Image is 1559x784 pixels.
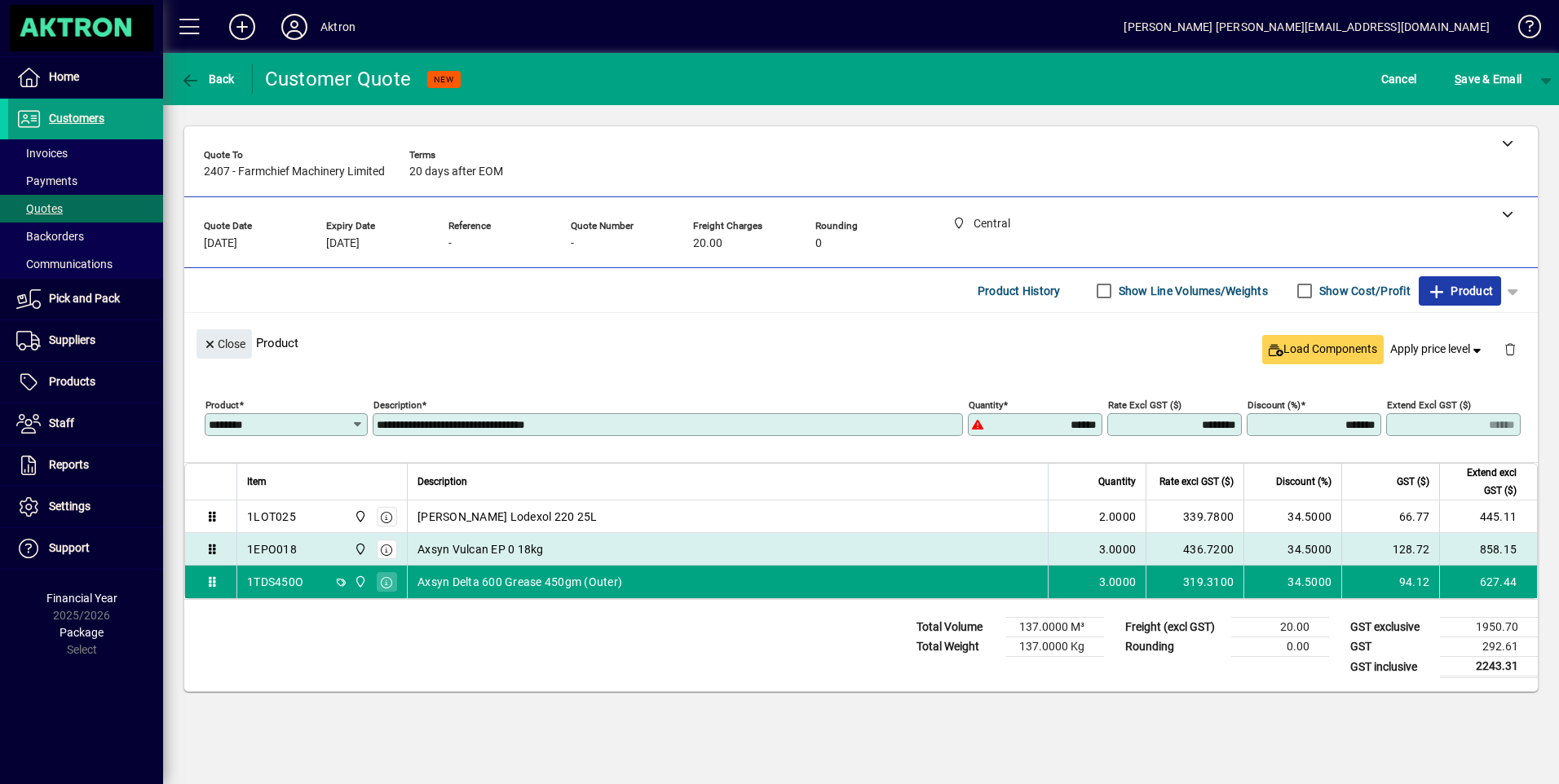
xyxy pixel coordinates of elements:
td: 34.5000 [1243,500,1341,533]
app-page-header-button: Delete [1491,341,1530,356]
span: Load Components [1269,341,1377,358]
div: 319.3100 [1156,574,1234,590]
span: Financial Year [46,592,117,605]
a: Quotes [8,195,163,222]
span: Central [350,573,369,591]
td: 20.00 [1231,618,1329,637]
td: Total Weight [908,637,1006,657]
span: [PERSON_NAME] Lodexol 220 25L [417,509,597,525]
span: 2.0000 [1099,509,1137,525]
td: GST inclusive [1342,657,1440,677]
span: Cancel [1381,66,1417,92]
span: ave & Email [1455,66,1521,92]
a: Payments [8,167,163,195]
span: 3.0000 [1099,574,1137,590]
div: 436.7200 [1156,541,1234,557]
button: Apply price level [1384,335,1491,364]
span: Communications [16,258,113,271]
span: Rate excl GST ($) [1159,473,1234,491]
div: [PERSON_NAME] [PERSON_NAME][EMAIL_ADDRESS][DOMAIN_NAME] [1124,14,1490,40]
app-page-header-button: Close [192,336,256,350]
span: Apply price level [1390,341,1485,358]
td: 128.72 [1341,533,1439,566]
td: 627.44 [1439,566,1537,598]
span: Products [49,375,95,388]
a: Settings [8,487,163,527]
td: Rounding [1117,637,1231,657]
td: Total Volume [908,618,1006,637]
span: Settings [49,500,91,513]
span: Quantity [1098,473,1136,491]
td: 66.77 [1341,500,1439,533]
span: Reports [49,458,89,471]
span: Back [180,73,235,86]
span: GST ($) [1397,473,1429,491]
span: 20 days after EOM [409,165,503,178]
td: 445.11 [1439,500,1537,533]
span: 20.00 [693,237,722,250]
mat-label: Quantity [969,399,1003,411]
button: Back [176,64,239,94]
mat-label: Product [205,399,239,411]
td: GST [1342,637,1440,657]
button: Profile [268,12,320,42]
mat-label: Extend excl GST ($) [1387,399,1471,411]
div: Customer Quote [265,66,412,92]
span: 3.0000 [1099,541,1137,557]
span: Home [49,70,79,83]
td: 34.5000 [1243,533,1341,566]
button: Delete [1491,329,1530,368]
td: 2243.31 [1440,657,1538,677]
span: Payments [16,174,77,187]
span: S [1455,73,1461,86]
span: 0 [815,237,822,250]
span: Description [417,473,467,491]
span: Customers [49,112,104,125]
span: Product [1427,278,1493,304]
button: Load Components [1262,335,1384,364]
div: 1LOT025 [247,509,296,525]
mat-label: Discount (%) [1248,399,1301,411]
div: 339.7800 [1156,509,1234,525]
span: Close [203,331,245,358]
a: Knowledge Base [1506,3,1539,56]
a: Reports [8,445,163,486]
td: 137.0000 Kg [1006,637,1104,657]
mat-label: Description [373,399,422,411]
a: Staff [8,403,163,444]
label: Show Line Volumes/Weights [1115,283,1268,299]
span: Package [60,626,104,639]
span: Invoices [16,147,68,160]
span: Backorders [16,230,84,243]
span: [DATE] [326,237,360,250]
span: Central [350,508,369,526]
td: 34.5000 [1243,566,1341,598]
td: Freight (excl GST) [1117,618,1231,637]
span: Item [247,473,267,491]
span: Support [49,541,90,554]
span: [DATE] [204,237,237,250]
td: GST exclusive [1342,618,1440,637]
span: - [571,237,574,250]
a: Invoices [8,139,163,167]
span: Axsyn Delta 600 Grease 450gm (Outer) [417,574,622,590]
td: 858.15 [1439,533,1537,566]
span: Staff [49,416,74,429]
span: Suppliers [49,333,95,346]
td: 1950.70 [1440,618,1538,637]
span: Extend excl GST ($) [1450,464,1517,500]
a: Products [8,362,163,403]
app-page-header-button: Back [163,64,253,94]
div: Aktron [320,14,356,40]
button: Add [216,12,268,42]
button: Product History [971,276,1067,306]
a: Backorders [8,222,163,250]
a: Home [8,57,163,98]
td: 0.00 [1231,637,1329,657]
a: Communications [8,250,163,278]
span: Quotes [16,202,63,215]
div: Product [184,313,1538,372]
td: 292.61 [1440,637,1538,657]
label: Show Cost/Profit [1316,283,1411,299]
div: 1EPO018 [247,541,297,557]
